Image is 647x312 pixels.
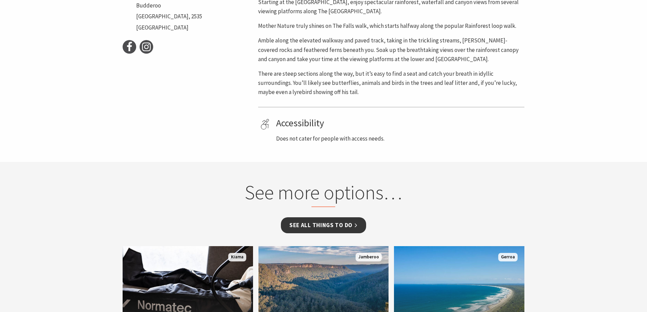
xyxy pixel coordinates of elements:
span: Jamberoo [356,253,382,261]
li: [GEOGRAPHIC_DATA], 2535 [136,12,202,21]
p: Does not cater for people with access needs. [276,134,522,143]
h4: Accessibility [276,117,522,129]
span: Kiama [228,253,246,261]
p: Amble along the elevated walkway and paved track, taking in the trickling streams, [PERSON_NAME]-... [258,36,524,64]
p: There are steep sections along the way, but it’s easy to find a seat and catch your breath in idy... [258,69,524,97]
li: [GEOGRAPHIC_DATA] [136,23,202,32]
span: Gerroa [498,253,518,261]
li: Budderoo [136,1,202,10]
a: See all Things To Do [281,217,366,233]
h2: See more options… [194,181,453,207]
p: Mother Nature truly shines on The Falls walk, which starts halfway along the popular Rainforest l... [258,21,524,31]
